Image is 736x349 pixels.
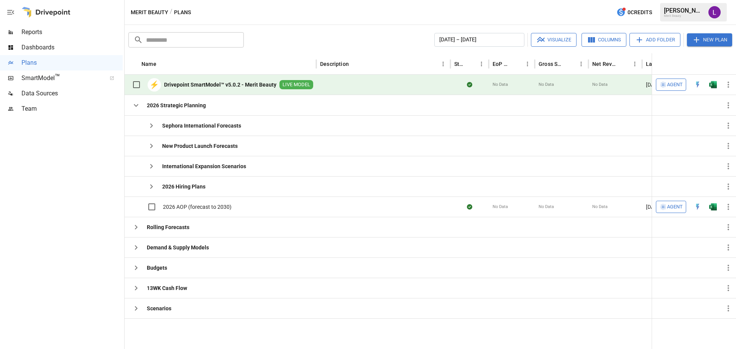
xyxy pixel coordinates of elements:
[147,223,189,231] b: Rolling Forecasts
[148,78,161,92] div: ⚡
[170,8,172,17] div: /
[467,81,472,88] div: Sync complete
[592,82,608,88] span: No Data
[619,59,629,69] button: Sort
[539,82,554,88] span: No Data
[465,59,476,69] button: Sort
[582,33,626,47] button: Columns
[531,33,577,47] button: Visualize
[667,203,683,211] span: Agent
[147,284,187,292] b: 13WK Cash Flow
[164,81,276,88] b: Drivepoint SmartModel™ v5.0.2 - Merit Beauty
[438,59,449,69] button: Description column menu
[467,203,472,211] div: Sync complete
[709,81,717,88] div: Open in Excel
[157,59,168,69] button: Sort
[21,104,123,113] span: Team
[725,59,736,69] button: Sort
[628,8,652,17] span: 0 Credits
[694,203,701,211] img: quick-edit-flash.b8aec18c.svg
[434,33,524,47] button: [DATE] – [DATE]
[141,61,156,67] div: Name
[493,61,511,67] div: EoP Cash
[162,162,246,170] b: International Expansion Scenarios
[664,7,704,14] div: [PERSON_NAME]
[708,6,721,18] img: Liz Tortoso
[592,61,618,67] div: Net Revenue
[147,305,171,312] b: Scenarios
[493,82,508,88] span: No Data
[162,142,238,150] b: New Product Launch Forecasts
[539,61,564,67] div: Gross Sales
[539,204,554,210] span: No Data
[350,59,360,69] button: Sort
[511,59,522,69] button: Sort
[131,8,168,17] button: Merit Beauty
[21,89,123,98] span: Data Sources
[694,203,701,211] div: Open in Quick Edit
[709,81,717,88] img: g5qfjXmAAAAABJRU5ErkJggg==
[613,5,655,20] button: 0Credits
[667,80,683,89] span: Agent
[704,2,725,23] button: Liz Tortoso
[592,204,608,210] span: No Data
[279,81,313,88] span: LIVE MODEL
[629,33,680,47] button: Add Folder
[147,264,167,272] b: Budgets
[687,33,732,46] button: New Plan
[454,61,465,67] div: Status
[656,201,686,213] button: Agent
[147,244,209,251] b: Demand & Supply Models
[162,183,205,190] b: 2026 Hiring Plans
[565,59,576,69] button: Sort
[694,81,701,88] div: Open in Quick Edit
[664,14,704,18] div: Merit Beauty
[656,79,686,91] button: Agent
[709,203,717,211] img: g5qfjXmAAAAABJRU5ErkJggg==
[646,61,680,67] div: Last Modified
[522,59,533,69] button: EoP Cash column menu
[21,28,123,37] span: Reports
[476,59,487,69] button: Status column menu
[709,203,717,211] div: Open in Excel
[629,59,640,69] button: Net Revenue column menu
[694,81,701,88] img: quick-edit-flash.b8aec18c.svg
[493,204,508,210] span: No Data
[21,58,123,67] span: Plans
[320,61,349,67] div: Description
[163,203,232,211] span: 2026 AOP (forecast to 2030)
[576,59,586,69] button: Gross Sales column menu
[55,72,60,82] span: ™
[21,74,101,83] span: SmartModel
[147,102,206,109] b: 2026 Strategic Planning
[162,122,241,129] b: Sephora International Forecasts
[21,43,123,52] span: Dashboards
